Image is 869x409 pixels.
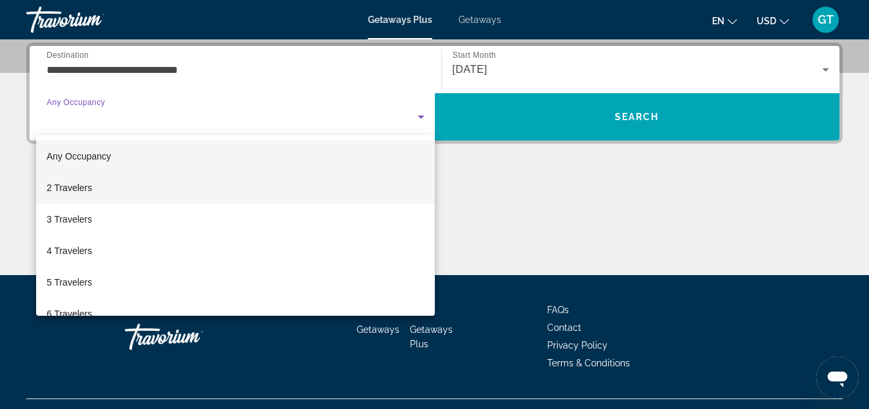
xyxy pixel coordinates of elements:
[47,274,92,290] span: 5 Travelers
[47,151,111,161] span: Any Occupancy
[47,211,92,227] span: 3 Travelers
[47,243,92,259] span: 4 Travelers
[47,180,92,196] span: 2 Travelers
[47,306,92,322] span: 6 Travelers
[816,356,858,398] iframe: Button to launch messaging window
